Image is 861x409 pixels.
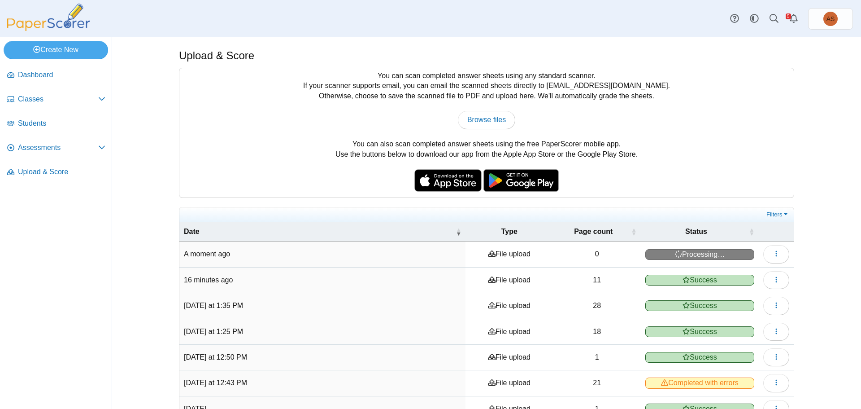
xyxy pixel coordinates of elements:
span: Andrea Sheaffer [823,12,838,26]
time: Oct 14, 2025 at 12:43 PM [184,379,247,387]
td: File upload [465,370,553,396]
span: Page count : Activate to sort [631,227,636,236]
a: Alerts [784,9,804,29]
span: Type [470,227,548,237]
a: Create New [4,41,108,59]
td: 18 [553,319,641,345]
span: Assessments [18,143,98,153]
time: Oct 14, 2025 at 2:26 PM [184,276,233,284]
div: You can scan completed answer sheets using any standard scanner. If your scanner supports email, ... [179,68,794,198]
a: Filters [764,210,791,219]
time: Oct 14, 2025 at 12:50 PM [184,353,247,361]
a: Classes [4,89,109,110]
h1: Upload & Score [179,48,254,63]
td: 28 [553,293,641,319]
td: 1 [553,345,641,370]
td: File upload [465,345,553,370]
span: Success [645,300,754,311]
a: Andrea Sheaffer [808,8,853,30]
span: Dashboard [18,70,105,80]
td: File upload [465,268,553,293]
span: Success [645,326,754,337]
img: apple-store-badge.svg [414,169,482,192]
a: Browse files [458,111,515,129]
span: Classes [18,94,98,104]
span: Page count [557,227,629,237]
td: 0 [553,242,641,267]
a: Students [4,113,109,135]
span: Status [645,227,747,237]
a: Dashboard [4,65,109,86]
span: Success [645,275,754,286]
td: File upload [465,242,553,267]
span: Upload & Score [18,167,105,177]
span: Completed with errors [645,378,754,388]
span: Status : Activate to sort [749,227,754,236]
a: Upload & Score [4,162,109,183]
span: Success [645,352,754,363]
img: PaperScorer [4,4,93,31]
a: PaperScorer [4,25,93,32]
time: Oct 14, 2025 at 1:25 PM [184,328,243,335]
time: Oct 14, 2025 at 2:43 PM [184,250,230,258]
time: Oct 14, 2025 at 1:35 PM [184,302,243,309]
span: Students [18,119,105,128]
span: Processing… [645,249,754,260]
td: File upload [465,319,553,345]
img: google-play-badge.png [483,169,559,192]
a: Assessments [4,137,109,159]
span: Browse files [467,116,506,123]
td: 21 [553,370,641,396]
span: Date [184,227,454,237]
span: Andrea Sheaffer [826,16,835,22]
td: 11 [553,268,641,293]
td: File upload [465,293,553,319]
span: Date : Activate to remove sorting [456,227,461,236]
